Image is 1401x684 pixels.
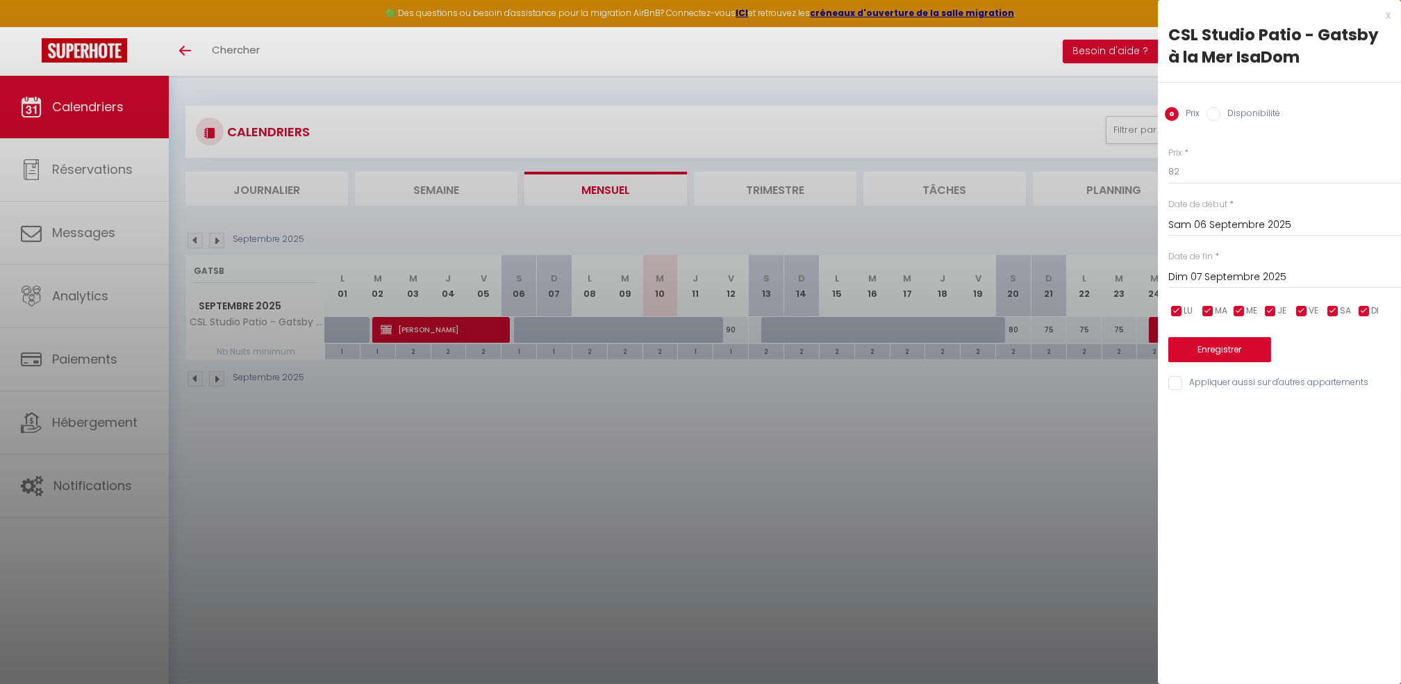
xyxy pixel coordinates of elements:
[11,6,53,47] button: Ouvrir le widget de chat LiveChat
[1277,304,1286,318] span: JE
[1340,304,1351,318] span: SA
[1220,107,1280,122] label: Disponibilité
[1168,147,1182,160] label: Prix
[1342,621,1391,674] iframe: Chat
[1246,304,1257,318] span: ME
[1309,304,1318,318] span: VE
[1371,304,1379,318] span: DI
[1168,337,1271,362] button: Enregistrer
[1184,304,1193,318] span: LU
[1215,304,1227,318] span: MA
[1158,7,1391,24] div: x
[1179,107,1200,122] label: Prix
[1168,250,1213,263] label: Date de fin
[1168,198,1227,211] label: Date de début
[1168,24,1391,68] div: CSL Studio Patio - Gatsby à la Mer IsaDom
